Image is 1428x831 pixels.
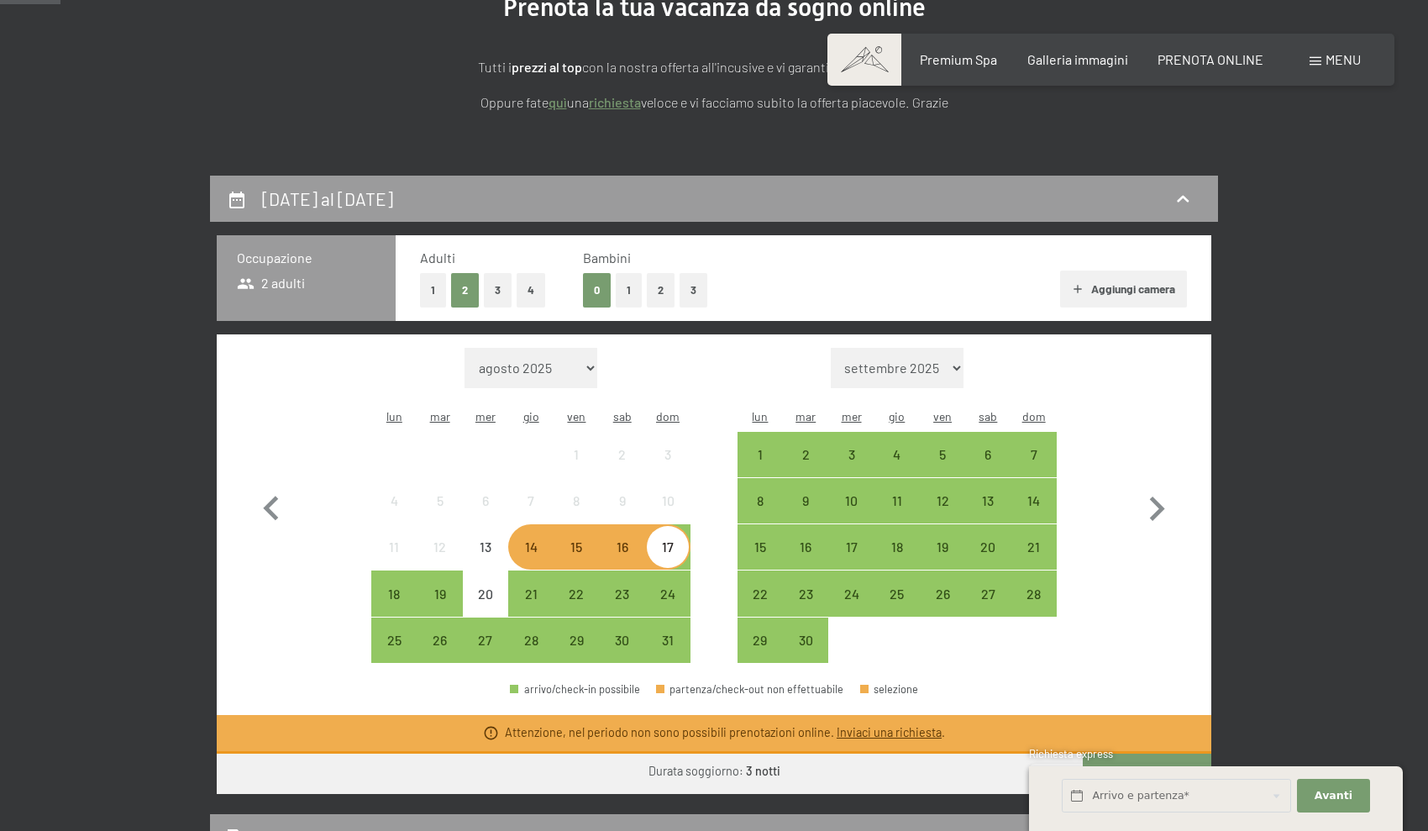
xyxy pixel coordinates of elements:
div: arrivo/check-in possibile [1011,432,1057,477]
abbr: lunedì [386,409,402,423]
b: 3 notti [746,764,780,778]
div: 19 [921,540,963,582]
div: Sun Aug 31 2025 [645,618,690,663]
div: Mon Sep 29 2025 [738,618,783,663]
div: Wed Aug 20 2025 [463,571,508,616]
div: arrivo/check-in possibile [371,571,417,616]
div: Sun Aug 03 2025 [645,432,690,477]
div: Wed Sep 10 2025 [828,478,874,523]
div: Tue Sep 16 2025 [783,524,828,570]
div: arrivo/check-in possibile [645,524,690,570]
div: arrivo/check-in non effettuabile [417,478,462,523]
div: 15 [555,540,597,582]
div: arrivo/check-in non effettuabile [371,524,417,570]
a: quì [549,94,567,110]
div: arrivo/check-in possibile [874,524,920,570]
div: 3 [830,448,872,490]
div: 4 [373,494,415,536]
div: 10 [830,494,872,536]
div: Mon Aug 11 2025 [371,524,417,570]
div: 14 [1013,494,1055,536]
div: arrivo/check-in possibile [920,571,965,616]
div: 27 [967,587,1009,629]
div: Mon Sep 08 2025 [738,478,783,523]
div: Fri Aug 29 2025 [554,618,599,663]
div: 27 [465,634,507,676]
div: Fri Sep 12 2025 [920,478,965,523]
div: arrivo/check-in possibile [965,478,1011,523]
div: 26 [418,634,460,676]
div: arrivo/check-in possibile [874,432,920,477]
div: arrivo/check-in possibile [874,571,920,616]
div: 31 [647,634,689,676]
div: arrivo/check-in possibile [600,524,645,570]
div: 24 [647,587,689,629]
div: Tue Aug 12 2025 [417,524,462,570]
div: arrivo/check-in possibile [645,571,690,616]
div: 21 [1013,540,1055,582]
div: 16 [601,540,643,582]
div: partenza/check-out non effettuabile [656,684,844,695]
button: 1 [616,273,642,308]
div: arrivo/check-in non effettuabile [463,478,508,523]
div: Thu Sep 04 2025 [874,432,920,477]
div: arrivo/check-in possibile [920,478,965,523]
span: Menu [1326,51,1361,67]
abbr: giovedì [523,409,539,423]
div: Sun Sep 07 2025 [1011,432,1057,477]
p: Oppure fate una veloce e vi facciamo subito la offerta piacevole. Grazie [294,92,1134,113]
div: 29 [739,634,781,676]
div: Fri Sep 05 2025 [920,432,965,477]
div: 29 [555,634,597,676]
button: 3 [680,273,707,308]
div: arrivo/check-in possibile [965,524,1011,570]
div: Thu Aug 21 2025 [508,571,554,616]
div: arrivo/check-in possibile [920,432,965,477]
div: arrivo/check-in non effettuabile [508,524,554,570]
div: 30 [601,634,643,676]
abbr: venerdì [933,409,952,423]
div: arrivo/check-in possibile [508,571,554,616]
div: 5 [418,494,460,536]
div: Tue Sep 02 2025 [783,432,828,477]
div: arrivo/check-in possibile [600,618,645,663]
div: arrivo/check-in possibile [554,618,599,663]
div: Sun Sep 28 2025 [1011,571,1057,616]
div: 18 [373,587,415,629]
a: Galleria immagini [1027,51,1128,67]
span: PRENOTA ONLINE [1158,51,1263,67]
div: arrivo/check-in possibile [417,571,462,616]
div: 23 [601,587,643,629]
div: Sun Aug 10 2025 [645,478,690,523]
div: arrivo/check-in non effettuabile [554,478,599,523]
div: arrivo/check-in possibile [600,571,645,616]
div: 8 [555,494,597,536]
div: 23 [785,587,827,629]
div: arrivo/check-in possibile [828,524,874,570]
div: 12 [921,494,963,536]
div: 6 [967,448,1009,490]
div: 11 [876,494,918,536]
div: arrivo/check-in non effettuabile [417,524,462,570]
div: 28 [1013,587,1055,629]
div: 11 [373,540,415,582]
div: arrivo/check-in possibile [508,618,554,663]
div: 26 [921,587,963,629]
div: arrivo/check-in possibile [828,432,874,477]
div: 14 [510,540,552,582]
div: 13 [465,540,507,582]
button: Mese precedente [247,348,296,664]
abbr: giovedì [889,409,905,423]
abbr: sabato [979,409,997,423]
abbr: mercoledì [842,409,862,423]
div: Tue Sep 30 2025 [783,618,828,663]
div: Tue Aug 05 2025 [417,478,462,523]
div: 20 [465,587,507,629]
div: 7 [510,494,552,536]
div: arrivo/check-in non effettuabile [600,478,645,523]
span: 2 adulti [237,274,305,292]
div: Thu Aug 07 2025 [508,478,554,523]
strong: prezzi al top [512,59,582,75]
div: arrivo/check-in possibile [417,618,462,663]
div: arrivo/check-in possibile [783,432,828,477]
